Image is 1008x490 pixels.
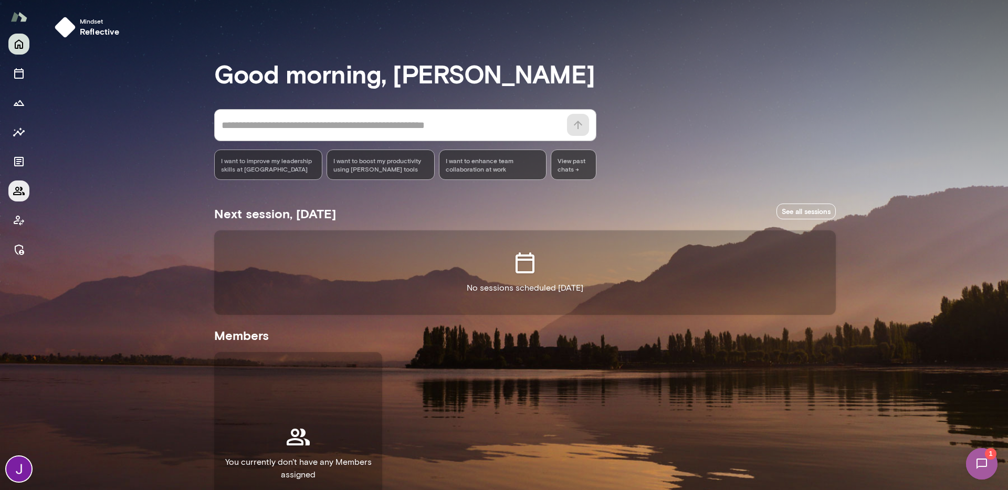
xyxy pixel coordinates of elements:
[8,63,29,84] button: Sessions
[50,13,128,42] button: Mindsetreflective
[776,204,836,220] a: See all sessions
[551,150,596,180] span: View past chats ->
[439,150,547,180] div: I want to enhance team collaboration at work
[8,34,29,55] button: Home
[8,151,29,172] button: Documents
[214,327,836,344] h5: Members
[80,25,120,38] h6: reflective
[10,7,27,27] img: Mento
[8,122,29,143] button: Insights
[55,17,76,38] img: mindset
[8,92,29,113] button: Growth Plan
[221,156,316,173] span: I want to improve my leadership skills at [GEOGRAPHIC_DATA]
[8,180,29,201] button: Members
[223,456,374,481] p: You currently don't have any Members assigned
[214,59,836,88] h3: Good morning, [PERSON_NAME]
[8,210,29,231] button: Client app
[80,17,120,25] span: Mindset
[214,205,336,222] h5: Next session, [DATE]
[214,150,322,180] div: I want to improve my leadership skills at [GEOGRAPHIC_DATA]
[333,156,428,173] span: I want to boost my productivity using [PERSON_NAME] tools
[6,456,31,482] img: Jocelyn Grodin
[327,150,435,180] div: I want to boost my productivity using [PERSON_NAME] tools
[8,239,29,260] button: Manage
[467,282,583,294] p: No sessions scheduled [DATE]
[446,156,540,173] span: I want to enhance team collaboration at work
